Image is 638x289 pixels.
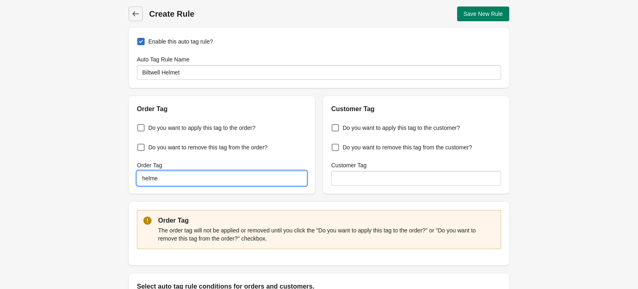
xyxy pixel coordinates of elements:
h2: Order Tag [137,104,307,114]
h2: Customer Tag [331,104,501,114]
span: Do you want to remove this tag from the customer? [343,143,472,151]
label: Customer Tag [331,161,367,169]
div: The order tag will not be applied or removed until you click the "Do you want to apply this tag t... [158,226,495,243]
span: Save New Rule [464,11,503,17]
span: Enable this auto tag rule? [148,37,213,46]
label: Auto Tag Rule Name [137,55,189,63]
p: Order Tag [158,216,495,226]
button: Save New Rule [457,7,510,21]
span: Do you want to remove this tag from the order? [148,143,268,151]
span: Do you want to apply this tag to the customer? [343,124,460,132]
span: Do you want to apply this tag to the order? [148,124,255,132]
h1: Create Rule [149,8,319,20]
label: Order Tag [137,161,162,169]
